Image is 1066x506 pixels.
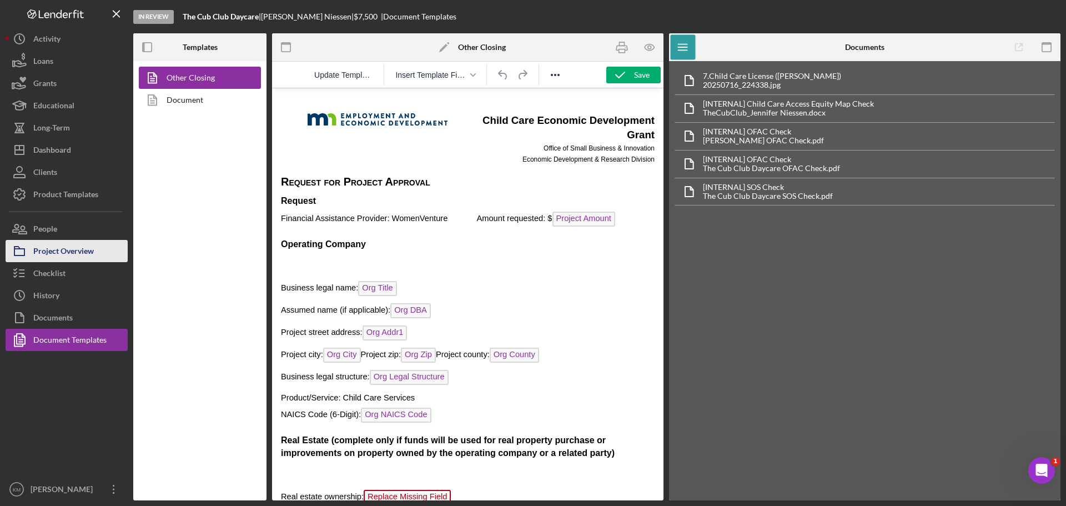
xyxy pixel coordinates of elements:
[354,12,378,21] span: $7,500
[6,50,128,72] button: Loans
[33,94,74,119] div: Educational
[703,164,840,173] div: The Cub Club Daycare OFAC Check.pdf
[33,183,98,208] div: Product Templates
[272,88,663,500] iframe: Rich Text Area
[33,262,66,287] div: Checklist
[6,262,128,284] button: Checklist
[6,478,128,500] button: KM[PERSON_NAME]
[6,307,128,329] button: Documents
[9,346,383,371] h2: Real Estate (complete only if funds will be used for real property purchase or improvements on pr...
[314,71,373,79] span: Update Template
[118,215,159,230] span: Org DBA
[546,67,565,83] button: Reveal or hide additional toolbar items
[6,284,128,307] button: History
[13,487,21,493] text: KM
[9,237,383,255] p: Project street address:
[9,402,383,419] p: Real estate ownership:
[183,12,261,21] div: |
[183,43,218,52] b: Templates
[33,218,57,243] div: People
[9,193,383,211] p: Business legal name:
[129,259,164,274] span: Org Zip
[6,240,128,262] button: Project Overview
[6,139,128,161] button: Dashboard
[606,67,661,83] button: Save
[9,304,383,315] p: Product/Service: Child Care Services
[33,307,73,332] div: Documents
[6,218,128,240] a: People
[845,43,884,52] b: Documents
[33,284,59,309] div: History
[391,67,480,83] button: Insert Template Field
[133,10,174,24] div: In Review
[703,136,824,145] div: [PERSON_NAME] OFAC Check.pdf
[261,12,354,21] div: [PERSON_NAME] Niessen |
[703,155,840,164] div: [INTERNAL] OFAC Check
[86,193,124,208] span: Org Title
[33,28,61,53] div: Activity
[6,329,128,351] button: Document Templates
[9,215,383,233] p: Assumed name (if applicable):
[139,89,255,111] a: Document
[33,117,70,142] div: Long-Term
[28,478,100,503] div: [PERSON_NAME]
[703,127,824,136] div: [INTERNAL] OFAC Check
[703,99,874,108] div: [INTERNAL] Child Care Access Equity Map Check
[6,72,128,94] button: Grants
[1051,457,1060,466] span: 1
[89,319,159,334] span: Org NAICS Code
[703,108,874,117] div: TheCubClub_Jennifer Niessen.docx
[280,123,343,138] span: Project Amount
[33,50,53,75] div: Loans
[98,282,177,297] span: Org Legal Structure
[6,94,128,117] button: Educational
[92,402,179,417] span: Field has been deleted
[513,67,532,83] button: Redo
[218,259,267,274] span: Org County
[1028,457,1055,484] iframe: Intercom live chat
[395,71,466,79] span: Insert Template Field
[9,282,383,299] p: Business legal structure:
[9,150,383,162] h2: Operating Company
[703,183,833,192] div: [INTERNAL] SOS Check
[634,67,650,83] div: Save
[9,259,383,277] p: Project city: Project zip: Project county:
[33,72,57,97] div: Grants
[6,28,128,50] button: Activity
[6,161,128,183] button: Clients
[458,43,506,52] b: Other Closing
[381,12,456,21] div: | Document Templates
[90,237,135,252] span: Org Addr1
[703,192,833,201] div: The Cub Club Daycare SOS Check.pdf
[6,117,128,139] button: Long-Term
[9,319,383,337] p: NAICS Code (6-Digit):
[310,67,377,83] button: Reset the template to the current product template value
[494,67,512,83] button: Undo
[6,183,128,206] button: Product Templates
[33,161,57,186] div: Clients
[183,12,259,21] b: The Cub Club Daycare
[703,81,841,89] div: 20250716_224338.jpg
[33,139,71,164] div: Dashboard
[33,240,94,265] div: Project Overview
